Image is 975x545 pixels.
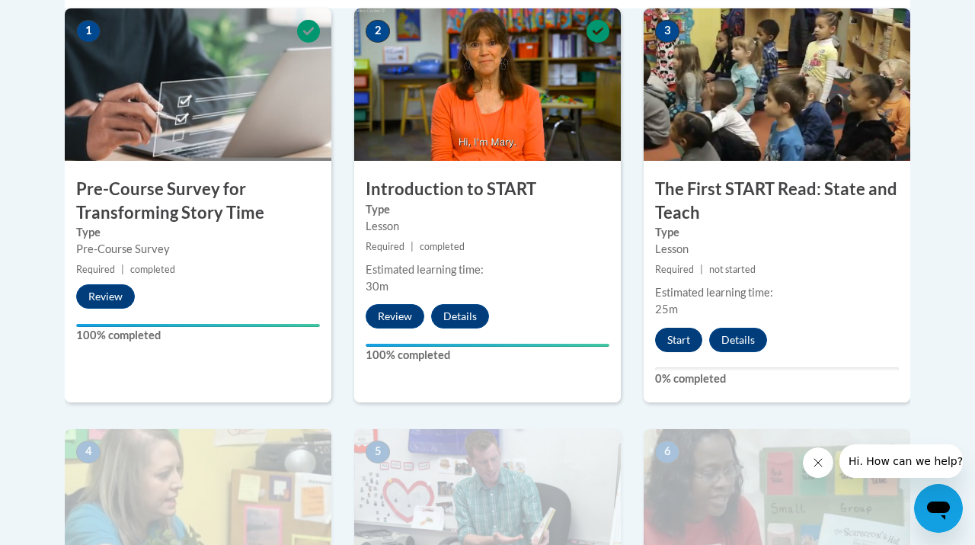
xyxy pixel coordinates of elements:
span: 6 [655,441,679,463]
label: 100% completed [366,347,609,364]
label: Type [655,224,899,241]
span: not started [709,264,756,275]
span: Required [366,241,404,252]
span: 3 [655,20,679,43]
span: | [700,264,703,275]
span: 2 [366,20,390,43]
button: Start [655,328,702,352]
iframe: Button to launch messaging window [914,484,963,533]
span: | [411,241,414,252]
h3: The First START Read: State and Teach [644,178,910,225]
div: Your progress [366,344,609,347]
img: Course Image [644,8,910,161]
div: Estimated learning time: [366,261,609,278]
div: Lesson [655,241,899,258]
h3: Pre-Course Survey for Transforming Story Time [65,178,331,225]
div: Lesson [366,218,609,235]
span: 30m [366,280,388,293]
button: Details [431,304,489,329]
span: 25m [655,303,678,316]
img: Course Image [354,8,621,161]
div: Pre-Course Survey [76,241,320,258]
img: Course Image [65,8,331,161]
label: Type [366,201,609,218]
span: Required [76,264,115,275]
span: | [121,264,124,275]
div: Estimated learning time: [655,284,899,301]
h3: Introduction to START [354,178,621,201]
label: 0% completed [655,370,899,387]
div: Your progress [76,324,320,327]
span: completed [420,241,465,252]
span: completed [130,264,175,275]
span: Required [655,264,694,275]
label: 100% completed [76,327,320,344]
span: 1 [76,20,101,43]
iframe: Close message [803,447,833,478]
span: 5 [366,441,390,463]
iframe: Message from company [839,444,963,478]
button: Review [76,284,135,309]
span: 4 [76,441,101,463]
button: Review [366,304,424,329]
label: Type [76,224,320,241]
button: Details [709,328,767,352]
